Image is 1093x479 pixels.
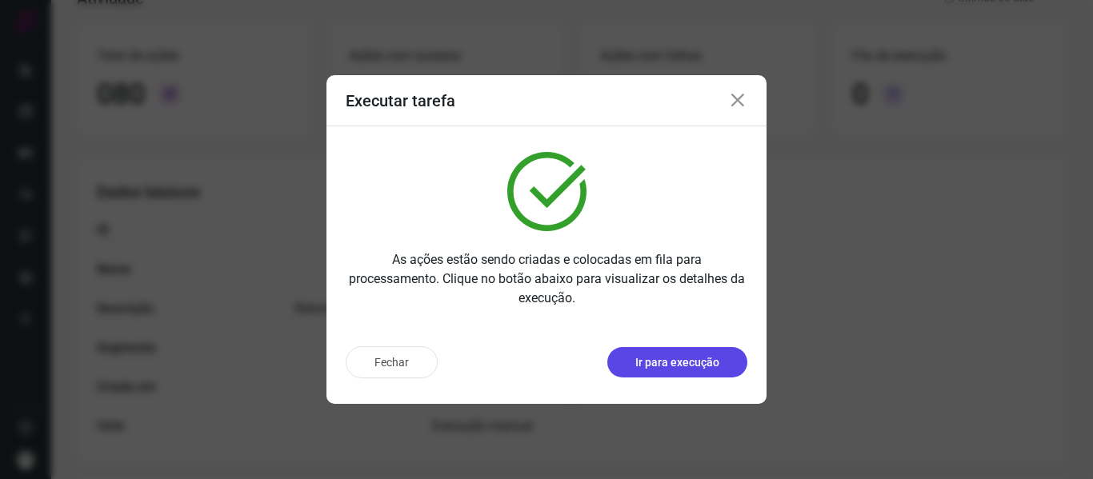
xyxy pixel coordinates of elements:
[346,91,455,110] h3: Executar tarefa
[346,250,747,308] p: As ações estão sendo criadas e colocadas em fila para processamento. Clique no botão abaixo para ...
[635,354,719,371] p: Ir para execução
[507,152,587,231] img: verified.svg
[346,346,438,378] button: Fechar
[607,347,747,377] button: Ir para execução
